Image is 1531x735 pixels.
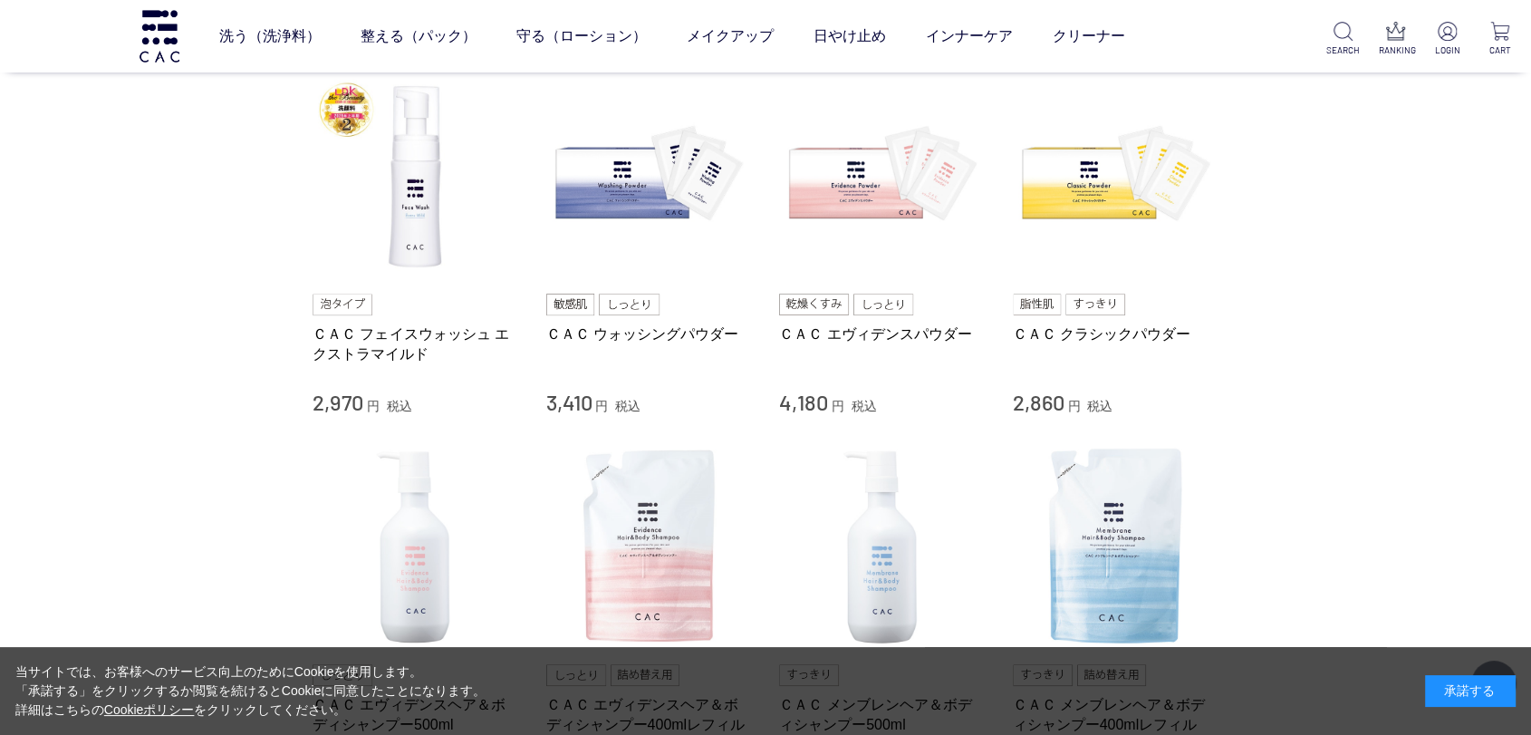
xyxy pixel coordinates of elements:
[313,444,519,651] img: ＣＡＣ エヴィデンスヘア＆ボディシャンプー500ml
[615,399,640,413] span: 税込
[1065,294,1125,315] img: すっきり
[1013,294,1061,315] img: 脂性肌
[853,294,913,315] img: しっとり
[313,389,363,415] span: 2,970
[313,324,519,363] a: ＣＡＣ フェイスウォッシュ エクストラマイルド
[1087,399,1112,413] span: 税込
[1483,22,1517,57] a: CART
[104,702,195,717] a: Cookieポリシー
[516,11,647,62] a: 守る（ローション）
[546,73,753,280] img: ＣＡＣ ウォッシングパウダー
[546,324,753,343] a: ＣＡＣ ウォッシングパウダー
[1430,22,1464,57] a: LOGIN
[219,11,321,62] a: 洗う（洗浄料）
[546,294,595,315] img: 敏感肌
[1013,389,1064,415] span: 2,860
[387,399,412,413] span: 税込
[367,399,380,413] span: 円
[361,11,477,62] a: 整える（パック）
[1326,22,1360,57] a: SEARCH
[926,11,1013,62] a: インナーケア
[814,11,886,62] a: 日やけ止め
[313,294,372,315] img: 泡タイプ
[546,444,753,651] img: ＣＡＣ エヴィデンスヘア＆ボディシャンプー400mlレフィル
[779,73,986,280] img: ＣＡＣ エヴィデンスパウダー
[546,389,592,415] span: 3,410
[1067,399,1080,413] span: 円
[779,389,828,415] span: 4,180
[1379,44,1412,57] p: RANKING
[1379,22,1412,57] a: RANKING
[779,444,986,651] img: ＣＡＣ メンブレンヘア＆ボディシャンプー500ml
[137,10,182,62] img: logo
[1425,675,1516,707] div: 承諾する
[15,662,486,720] div: 当サイトでは、お客様へのサービス向上のためにCookieを使用します。 「承諾する」をクリックするか閲覧を続けるとCookieに同意したことになります。 詳細はこちらの をクリックしてください。
[1053,11,1125,62] a: クリーナー
[779,324,986,343] a: ＣＡＣ エヴィデンスパウダー
[1013,73,1219,280] img: ＣＡＣ クラシックパウダー
[832,399,844,413] span: 円
[599,294,659,315] img: しっとり
[687,11,774,62] a: メイクアップ
[852,399,877,413] span: 税込
[1483,44,1517,57] p: CART
[1013,444,1219,651] img: ＣＡＣ メンブレンヘア＆ボディシャンプー400mlレフィル
[1013,324,1219,343] a: ＣＡＣ クラシックパウダー
[313,73,519,280] img: ＣＡＣ フェイスウォッシュ エクストラマイルド
[1326,44,1360,57] p: SEARCH
[595,399,608,413] span: 円
[779,294,849,315] img: 乾燥くすみ
[1430,44,1464,57] p: LOGIN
